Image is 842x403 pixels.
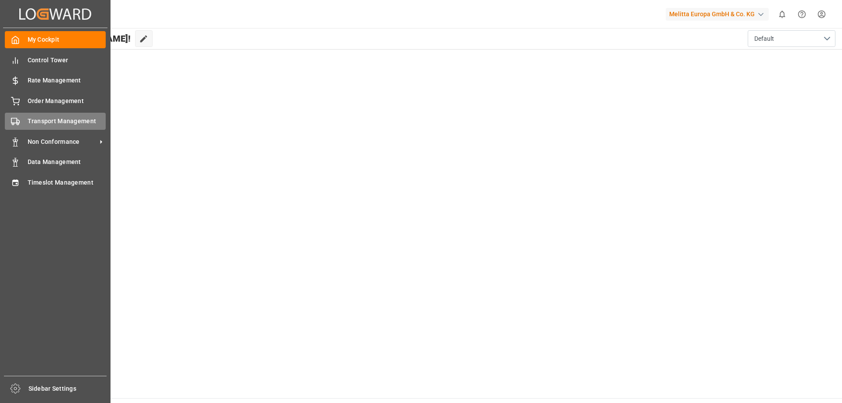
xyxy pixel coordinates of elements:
[5,31,106,48] a: My Cockpit
[28,117,106,126] span: Transport Management
[5,51,106,68] a: Control Tower
[5,72,106,89] a: Rate Management
[28,35,106,44] span: My Cockpit
[5,174,106,191] a: Timeslot Management
[28,76,106,85] span: Rate Management
[28,96,106,106] span: Order Management
[5,113,106,130] a: Transport Management
[5,92,106,109] a: Order Management
[748,30,835,47] button: open menu
[5,153,106,171] a: Data Management
[754,34,774,43] span: Default
[36,30,131,47] span: Hello [PERSON_NAME]!
[29,384,107,393] span: Sidebar Settings
[28,157,106,167] span: Data Management
[28,56,106,65] span: Control Tower
[28,178,106,187] span: Timeslot Management
[28,137,97,146] span: Non Conformance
